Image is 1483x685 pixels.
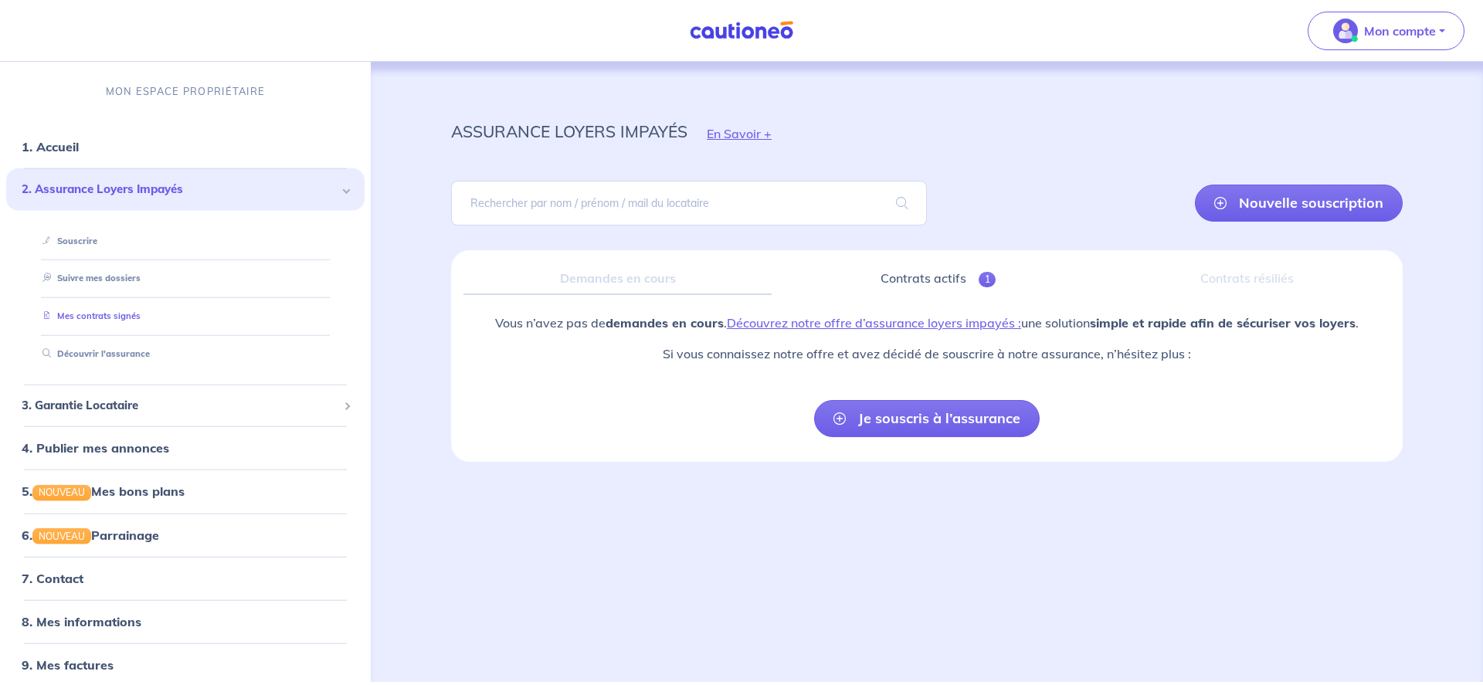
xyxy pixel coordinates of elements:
[684,21,799,40] img: Cautioneo
[451,181,927,226] input: Rechercher par nom / prénom / mail du locataire
[687,111,791,156] button: En Savoir +
[1090,315,1356,331] strong: simple et rapide afin de sécuriser vos loyers
[1333,19,1358,43] img: illu_account_valid_menu.svg
[6,432,365,463] div: 4. Publier mes annonces
[36,235,97,246] a: Souscrire
[6,605,365,636] div: 8. Mes informations
[22,570,83,585] a: 7. Contact
[1195,185,1403,222] a: Nouvelle souscription
[22,397,338,415] span: 3. Garantie Locataire
[6,168,365,211] div: 2. Assurance Loyers Impayés
[36,273,141,283] a: Suivre mes dossiers
[36,310,141,321] a: Mes contrats signés
[6,562,365,593] div: 7. Contact
[22,440,169,456] a: 4. Publier mes annonces
[36,348,150,359] a: Découvrir l'assurance
[727,315,1021,331] a: Découvrez notre offre d’assurance loyers impayés :
[6,131,365,162] div: 1. Accueil
[25,228,346,253] div: Souscrire
[495,314,1359,332] p: Vous n’avez pas de . une solution .
[22,181,338,198] span: 2. Assurance Loyers Impayés
[1308,12,1464,50] button: illu_account_valid_menu.svgMon compte
[25,266,346,291] div: Suivre mes dossiers
[979,272,996,287] span: 1
[22,527,159,542] a: 6.NOUVEAUParrainage
[22,139,79,154] a: 1. Accueil
[25,304,346,329] div: Mes contrats signés
[6,476,365,507] div: 5.NOUVEAUMes bons plans
[106,84,265,99] p: MON ESPACE PROPRIÉTAIRE
[22,656,114,672] a: 9. Mes factures
[6,649,365,680] div: 9. Mes factures
[6,391,365,421] div: 3. Garantie Locataire
[22,613,141,629] a: 8. Mes informations
[25,341,346,367] div: Découvrir l'assurance
[22,483,185,499] a: 5.NOUVEAUMes bons plans
[784,263,1092,295] a: Contrats actifs1
[606,315,724,331] strong: demandes en cours
[451,117,687,145] p: assurance loyers impayés
[814,400,1040,437] a: Je souscris à l’assurance
[877,181,927,225] span: search
[495,344,1359,363] p: Si vous connaissez notre offre et avez décidé de souscrire à notre assurance, n’hésitez plus :
[6,519,365,550] div: 6.NOUVEAUParrainage
[1364,22,1436,40] p: Mon compte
